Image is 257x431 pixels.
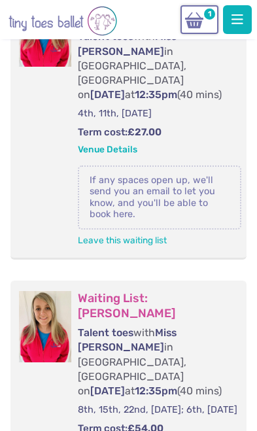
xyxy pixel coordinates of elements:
span: 1 [202,7,217,22]
span: [DATE] [90,88,125,101]
span: 12:35pm [135,88,177,101]
span: 12:35pm [135,385,177,397]
p: with in [GEOGRAPHIC_DATA], [GEOGRAPHIC_DATA] on at (40 mins) [78,29,242,102]
p: 4th, 11th, [DATE] [78,107,242,120]
p: 8th, 15th, 22nd, [DATE]; 6th, [DATE] [78,404,242,417]
span: [DATE] [90,385,125,397]
span: Talent toes [78,326,133,339]
h3: Waiting List: [PERSON_NAME] [78,291,242,320]
a: Venue Details [78,144,137,154]
p: Term cost: [78,126,242,139]
strong: £27.00 [128,126,162,138]
a: Leave this waiting list [78,235,167,245]
p: If any spaces open up, we'll send you an email to let you know, and you'll be able to book here. [78,165,242,230]
a: 1 [180,5,218,34]
img: tiny toes ballet [9,3,117,39]
span: Miss [PERSON_NAME] [78,30,177,57]
p: with in [GEOGRAPHIC_DATA], [GEOGRAPHIC_DATA] on at (40 mins) [78,326,242,398]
